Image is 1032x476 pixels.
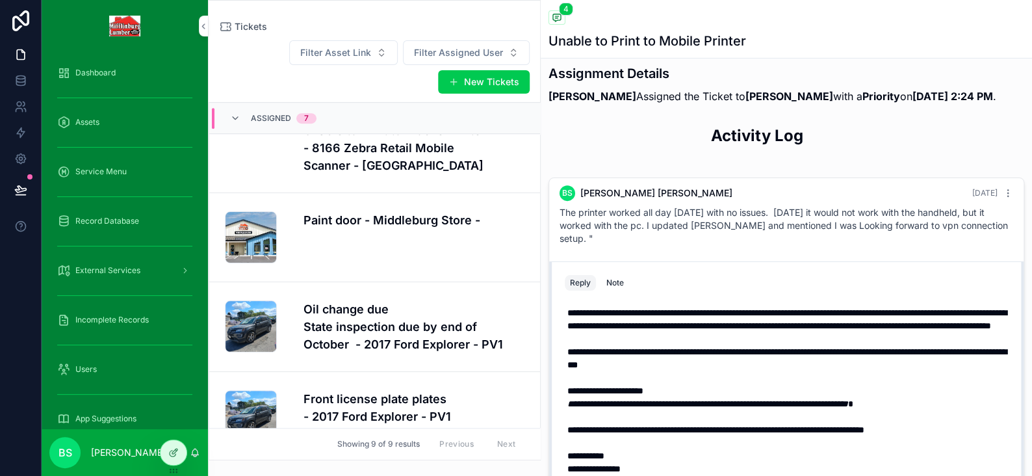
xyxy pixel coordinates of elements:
[580,187,732,200] span: [PERSON_NAME] [PERSON_NAME]
[75,166,127,177] span: Service Menu
[219,20,267,33] a: Tickets
[251,113,291,124] span: Assigned
[548,88,996,104] h4: Assigned the Ticket to with a on .
[565,275,596,291] button: Reply
[58,445,72,460] span: BS
[560,207,1008,244] span: The printer worked all day [DATE] with no issues. [DATE] it would not work with the handheld, but...
[49,358,200,381] a: Users
[300,46,371,59] span: Filter Asset Link
[303,122,524,174] h4: Unable to Print to Mobile Printer - 8166 Zebra Retail Mobile Scanner - [GEOGRAPHIC_DATA]
[289,40,398,65] button: Select Button
[75,117,99,127] span: Assets
[745,90,833,103] strong: [PERSON_NAME]
[562,188,573,198] span: BS
[49,61,200,85] a: Dashboard
[303,211,524,229] h4: Paint door - Middleburg Store -
[75,265,140,276] span: External Services
[42,52,208,429] div: scrollable content
[109,16,141,36] img: App logo
[75,68,116,78] span: Dashboard
[91,446,166,459] p: [PERSON_NAME]
[304,113,309,124] div: 7
[403,40,530,65] button: Select Button
[49,111,200,134] a: Assets
[548,90,636,103] strong: [PERSON_NAME]
[862,90,900,103] strong: Priority
[209,372,540,461] a: Front license plate plates - 2017 Ford Explorer - PV1
[49,308,200,332] a: Incomplete Records
[209,193,540,282] a: Paint door - Middleburg Store -
[559,3,573,16] span: 4
[548,10,565,27] button: 4
[75,364,97,375] span: Users
[710,125,803,146] h2: Activity Log
[303,390,524,425] h4: Front license plate plates - 2017 Ford Explorer - PV1
[209,103,540,193] a: --Unable to Print to Mobile Printer - 8166 Zebra Retail Mobile Scanner - [GEOGRAPHIC_DATA]
[548,32,746,50] h1: Unable to Print to Mobile Printer
[75,216,139,226] span: Record Database
[49,259,200,282] a: External Services
[337,439,420,449] span: Showing 9 of 9 results
[49,209,200,233] a: Record Database
[601,275,629,291] button: Note
[49,160,200,183] a: Service Menu
[414,46,503,59] span: Filter Assigned User
[75,414,136,424] span: App Suggestions
[548,64,996,83] h3: Assignment Details
[912,90,993,103] strong: [DATE] 2:24 PM
[606,278,624,288] div: Note
[75,315,149,325] span: Incomplete Records
[49,407,200,430] a: App Suggestions
[303,300,524,353] h4: Oil change due State inspection due by end of October - 2017 Ford Explorer - PV1
[438,70,530,94] button: New Tickets
[972,188,998,198] span: [DATE]
[235,20,267,33] span: Tickets
[209,282,540,372] a: Oil change due State inspection due by end of October - 2017 Ford Explorer - PV1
